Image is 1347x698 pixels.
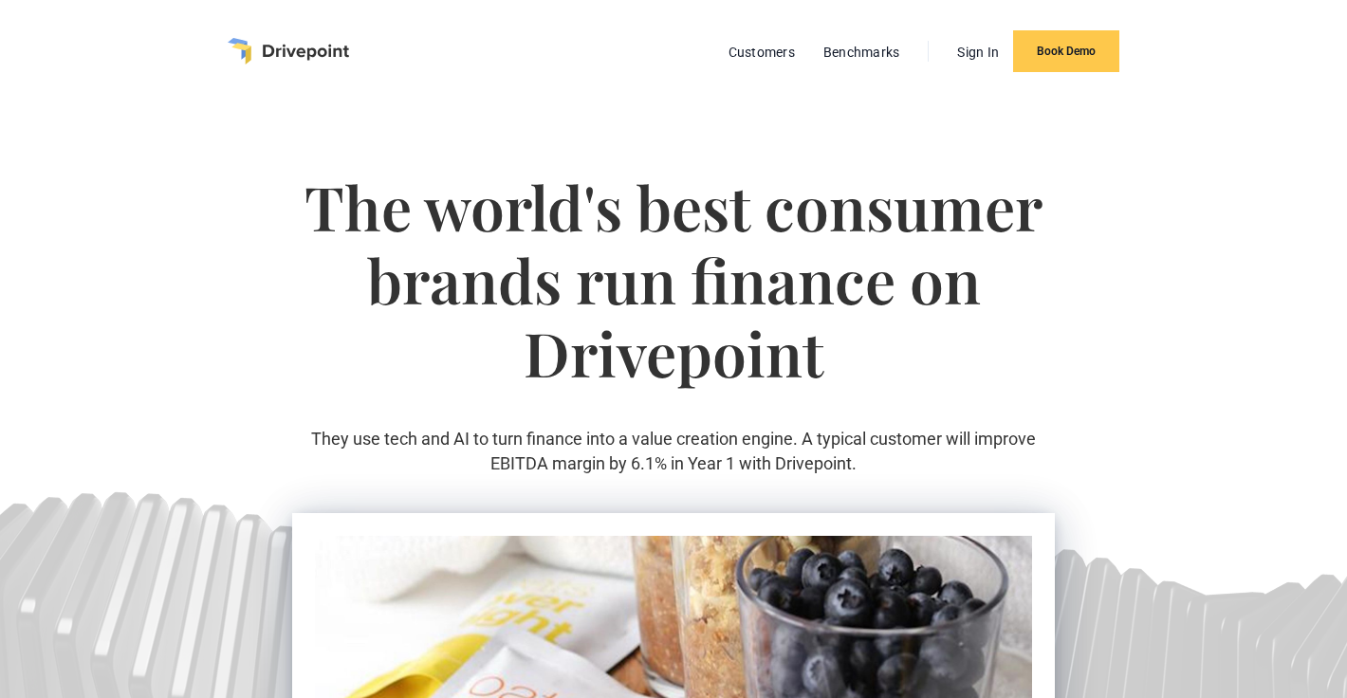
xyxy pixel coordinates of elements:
a: Customers [719,40,804,64]
a: Benchmarks [814,40,910,64]
a: home [228,38,349,64]
h1: The world's best consumer brands run finance on Drivepoint [292,171,1055,427]
p: They use tech and AI to turn finance into a value creation engine. A typical customer will improv... [292,427,1055,474]
a: Book Demo [1013,30,1119,72]
a: Sign In [948,40,1008,64]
